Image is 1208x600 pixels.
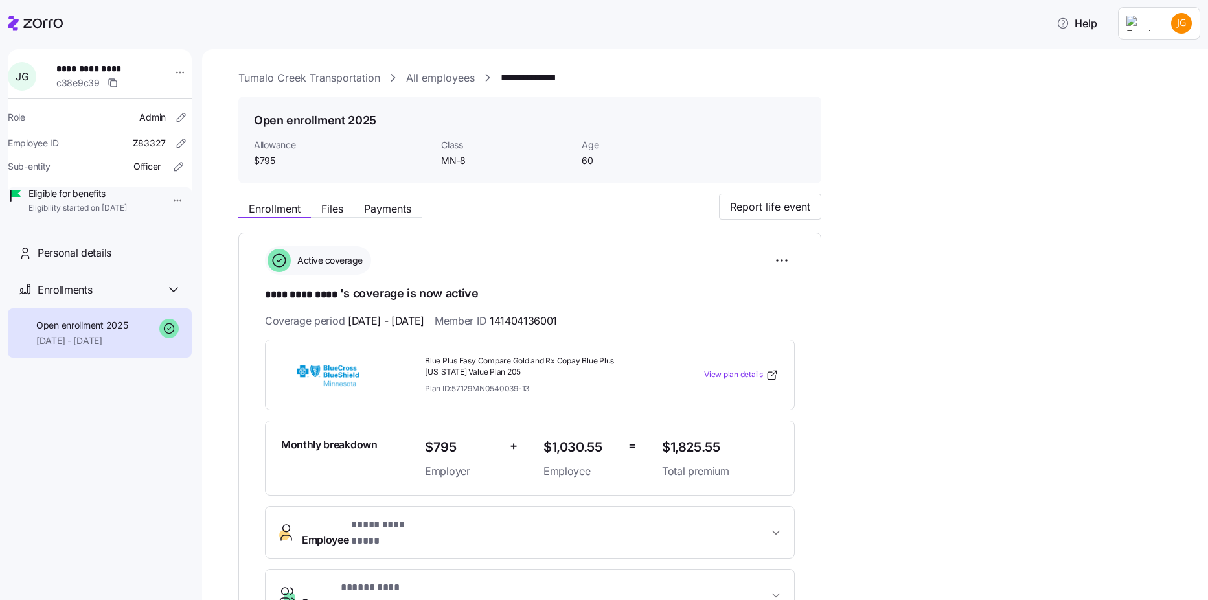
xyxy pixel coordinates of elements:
span: Report life event [730,199,810,214]
a: All employees [406,70,475,86]
span: Personal details [38,245,111,261]
img: BlueCross BlueShield of Minnesota [281,360,374,390]
span: Employee [543,463,618,479]
span: Open enrollment 2025 [36,319,128,332]
span: View plan details [704,369,763,381]
span: Monthly breakdown [281,437,378,453]
span: Eligible for benefits [28,187,127,200]
span: Eligibility started on [DATE] [28,203,127,214]
span: c38e9c39 [56,76,100,89]
span: Enrollment [249,203,301,214]
a: Tumalo Creek Transportation [238,70,380,86]
span: MN-8 [441,154,571,167]
span: Active coverage [293,254,363,267]
span: [DATE] - [DATE] [348,313,424,329]
span: Payments [364,203,411,214]
span: 60 [582,154,712,167]
span: Blue Plus Easy Compare Gold and Rx Copay Blue Plus [US_STATE] Value Plan 205 [425,356,652,378]
span: + [510,437,518,456]
span: Allowance [254,139,431,152]
span: Sub-entity [8,160,51,173]
span: Officer [133,160,161,173]
span: Employee [302,517,432,548]
span: $1,825.55 [662,437,779,458]
span: = [628,437,636,456]
span: 141404136001 [490,313,557,329]
span: Z83327 [133,137,166,150]
span: Plan ID: 57129MN0540039-13 [425,383,529,394]
span: Files [321,203,343,214]
span: Employer [425,463,499,479]
span: Admin [139,111,166,124]
span: Enrollments [38,282,92,298]
img: be28eee7940ff7541a673135d606113e [1171,13,1192,34]
span: Age [582,139,712,152]
span: $795 [425,437,499,458]
span: J G [16,71,28,82]
span: Role [8,111,25,124]
h1: 's coverage is now active [265,285,795,303]
img: Employer logo [1126,16,1152,31]
span: [DATE] - [DATE] [36,334,128,347]
a: View plan details [704,369,779,382]
button: Help [1046,10,1108,36]
span: Employee ID [8,137,59,150]
span: $795 [254,154,431,167]
span: $1,030.55 [543,437,618,458]
span: Coverage period [265,313,424,329]
span: Class [441,139,571,152]
span: Member ID [435,313,557,329]
button: Report life event [719,194,821,220]
span: Help [1056,16,1097,31]
h1: Open enrollment 2025 [254,112,376,128]
span: Total premium [662,463,779,479]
